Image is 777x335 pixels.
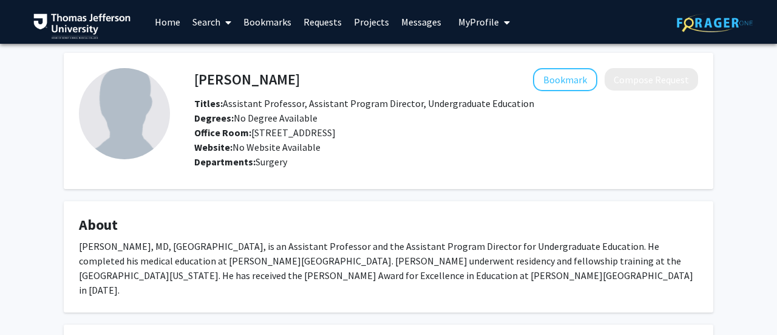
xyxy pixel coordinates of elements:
h4: About [79,216,698,234]
b: Website: [194,141,232,153]
button: Add Tyler Grenda to Bookmarks [533,68,597,91]
span: Surgery [256,156,287,168]
a: Search [186,1,237,43]
span: Assistant Professor, Assistant Program Director, Undergraduate Education [194,97,534,109]
button: Compose Request to Tyler Grenda [605,68,698,91]
a: Home [149,1,186,43]
h4: [PERSON_NAME] [194,68,300,91]
a: Messages [395,1,447,43]
a: Bookmarks [237,1,297,43]
img: Thomas Jefferson University Logo [33,13,131,39]
b: Degrees: [194,112,234,124]
span: [STREET_ADDRESS] [194,126,336,139]
b: Departments: [194,156,256,168]
span: My Profile [458,16,499,28]
img: Profile Picture [79,68,170,159]
a: Requests [297,1,348,43]
img: ForagerOne Logo [677,13,753,32]
div: [PERSON_NAME], MD, [GEOGRAPHIC_DATA], is an Assistant Professor and the Assistant Program Directo... [79,239,698,297]
span: No Website Available [194,141,321,153]
a: Projects [348,1,395,43]
span: No Degree Available [194,112,317,124]
b: Titles: [194,97,223,109]
b: Office Room: [194,126,251,139]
